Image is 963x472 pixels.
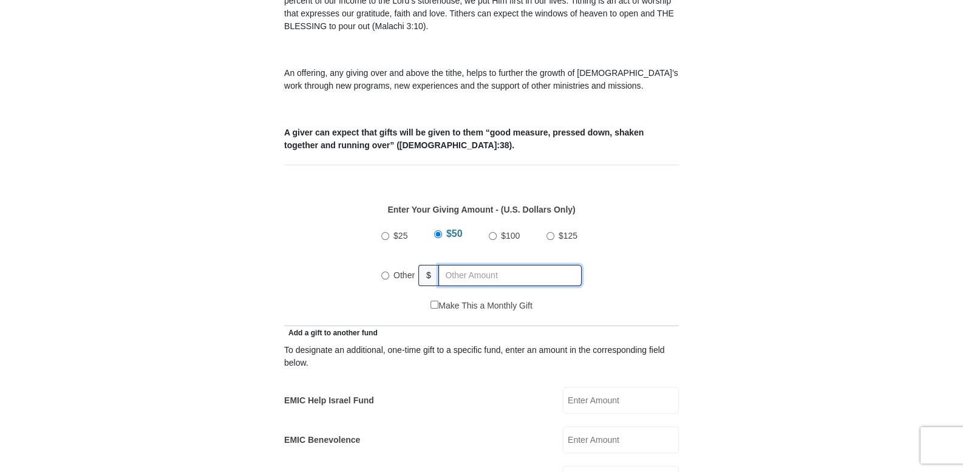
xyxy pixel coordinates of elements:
input: Enter Amount [563,426,679,453]
span: $125 [559,231,577,241]
b: A giver can expect that gifts will be given to them “good measure, pressed down, shaken together ... [284,128,644,150]
span: $ [418,265,439,286]
label: EMIC Help Israel Fund [284,394,374,407]
span: Other [393,270,415,280]
span: $25 [393,231,407,241]
label: Make This a Monthly Gift [430,299,533,312]
input: Enter Amount [563,387,679,414]
span: $50 [446,228,463,239]
span: Add a gift to another fund [284,329,378,337]
label: EMIC Benevolence [284,434,360,446]
input: Other Amount [438,265,582,286]
p: An offering, any giving over and above the tithe, helps to further the growth of [DEMOGRAPHIC_DAT... [284,67,679,92]
strong: Enter Your Giving Amount - (U.S. Dollars Only) [387,205,575,214]
input: Make This a Monthly Gift [430,301,438,309]
div: To designate an additional, one-time gift to a specific fund, enter an amount in the correspondin... [284,344,679,369]
span: $100 [501,231,520,241]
